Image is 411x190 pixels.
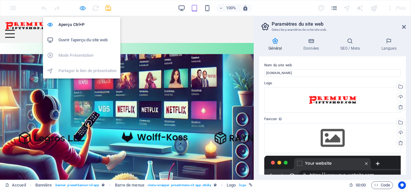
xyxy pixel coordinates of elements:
[226,4,236,12] h6: 100%
[264,115,401,123] label: Favicon
[238,181,246,189] span: . logo
[5,181,26,189] a: Cliquez pour annuler la sélection. Double-cliquez pour ouvrir Pages.
[58,36,117,44] h6: Ouvrir l'aperçu du site web
[330,4,338,12] i: Pages (Ctrl+Alt+S)
[264,79,401,87] label: Logo
[55,181,100,189] span: . banner .preset-banner-v3-app
[102,183,105,187] i: Cet élément est une présélection personnalisable.
[5,14,15,15] button: Menu
[264,123,401,153] div: Sélectionnez les fichiers depuis le Gestionnaire de fichiers, les photos du stock ou téléversez u...
[294,38,331,51] h4: Données
[242,5,248,11] i: Lors du redimensionnement, ajuster automatiquement le niveau de zoom en fonction de l'appareil sé...
[398,181,406,189] button: Usercentrics
[371,181,393,189] button: Code
[227,181,236,189] span: Cliquez pour sélectionner. Double-cliquez pour modifier.
[360,183,361,187] span: :
[374,181,390,189] span: Code
[264,62,401,69] label: Nom du site web
[272,21,406,27] h2: Paramètres du site web
[214,183,217,187] i: Cet élément est une présélection personnalisable.
[356,181,366,189] span: 00 00
[216,4,239,12] button: 100%
[349,181,366,189] h6: Durée de la session
[5,5,53,14] img: premium-iptvshop.com
[249,183,252,187] i: Cet élément a un lien.
[331,38,372,51] h4: SEO / Meta
[35,181,252,189] nav: breadcrumb
[272,27,393,33] h3: Gérez les paramètres de votre site web.
[115,181,144,189] span: Cliquez pour sélectionner. Double-cliquez pour modifier.
[330,4,338,12] button: pages
[264,69,401,77] input: Nom...
[264,87,401,113] div: Premiumiptvshop1-gXmnhOHMVISYcpGt5W-oUA.png
[147,181,211,189] span: . menu-wrapper .preset-menu-v2-app .sticky
[58,21,117,29] h6: Aperçu Ctrl+P
[372,38,406,51] h4: Langues
[35,181,52,189] span: Cliquez pour sélectionner. Double-cliquez pour modifier.
[259,38,294,51] h4: Général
